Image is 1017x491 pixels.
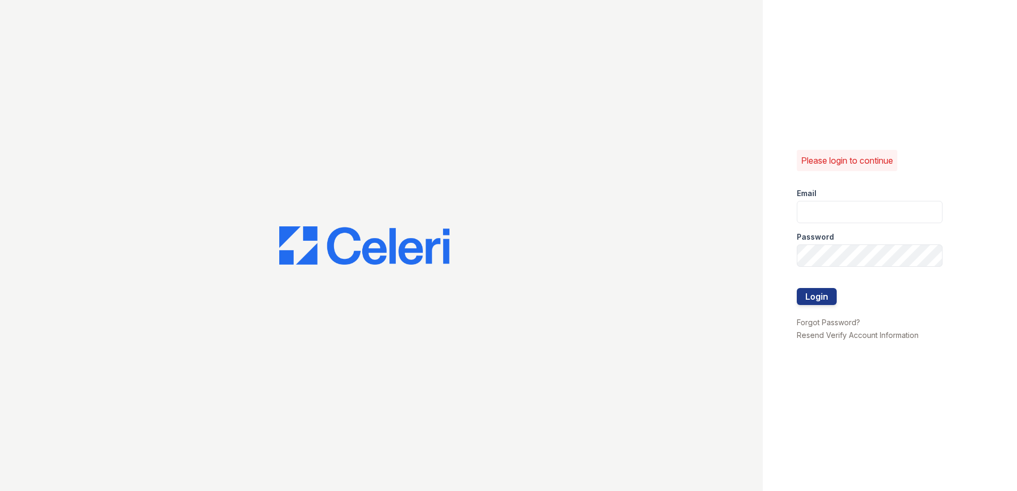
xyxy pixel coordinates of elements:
a: Resend Verify Account Information [797,331,919,340]
img: CE_Logo_Blue-a8612792a0a2168367f1c8372b55b34899dd931a85d93a1a3d3e32e68fde9ad4.png [279,226,449,265]
label: Email [797,188,816,199]
button: Login [797,288,837,305]
label: Password [797,232,834,242]
p: Please login to continue [801,154,893,167]
a: Forgot Password? [797,318,860,327]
